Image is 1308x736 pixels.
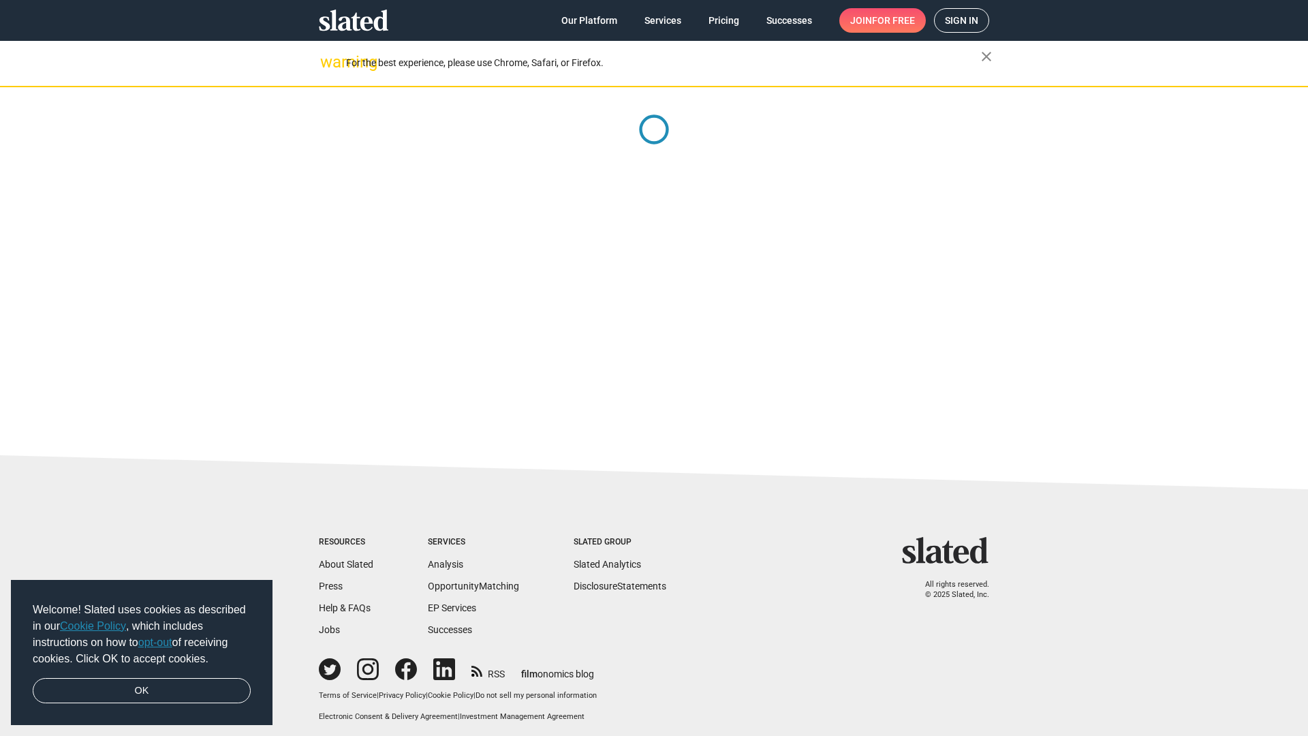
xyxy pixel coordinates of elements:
[574,537,666,548] div: Slated Group
[521,657,594,681] a: filmonomics blog
[428,559,463,570] a: Analysis
[561,8,617,33] span: Our Platform
[476,691,597,701] button: Do not sell my personal information
[872,8,915,33] span: for free
[426,691,428,700] span: |
[460,712,585,721] a: Investment Management Agreement
[458,712,460,721] span: |
[33,602,251,667] span: Welcome! Slated uses cookies as described in our , which includes instructions on how to of recei...
[138,637,172,648] a: opt-out
[766,8,812,33] span: Successes
[346,54,981,72] div: For the best experience, please use Chrome, Safari, or Firefox.
[60,620,126,632] a: Cookie Policy
[11,580,272,726] div: cookieconsent
[850,8,915,33] span: Join
[574,581,666,592] a: DisclosureStatements
[377,691,379,700] span: |
[574,559,641,570] a: Slated Analytics
[978,48,995,65] mat-icon: close
[379,691,426,700] a: Privacy Policy
[319,691,377,700] a: Terms of Service
[550,8,628,33] a: Our Platform
[911,580,989,600] p: All rights reserved. © 2025 Slated, Inc.
[33,678,251,704] a: dismiss cookie message
[839,8,926,33] a: Joinfor free
[473,691,476,700] span: |
[320,54,337,70] mat-icon: warning
[698,8,750,33] a: Pricing
[708,8,739,33] span: Pricing
[319,602,371,613] a: Help & FAQs
[945,9,978,32] span: Sign in
[471,660,505,681] a: RSS
[319,559,373,570] a: About Slated
[428,537,519,548] div: Services
[756,8,823,33] a: Successes
[319,537,373,548] div: Resources
[428,581,519,592] a: OpportunityMatching
[428,624,472,635] a: Successes
[521,669,538,679] span: film
[319,624,340,635] a: Jobs
[634,8,692,33] a: Services
[934,8,989,33] a: Sign in
[428,602,476,613] a: EP Services
[428,691,473,700] a: Cookie Policy
[644,8,681,33] span: Services
[319,712,458,721] a: Electronic Consent & Delivery Agreement
[319,581,343,592] a: Press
